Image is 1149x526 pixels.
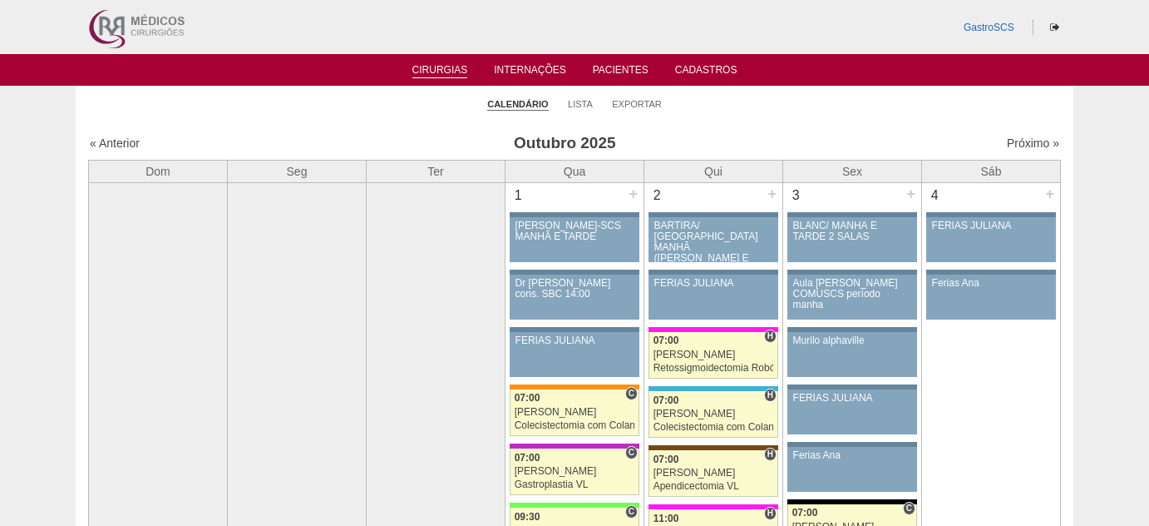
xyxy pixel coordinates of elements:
[648,504,778,509] div: Key: Pro Matre
[510,444,639,449] div: Key: Maria Braido
[510,275,639,320] a: Dr [PERSON_NAME] cons. SBC 14:00
[787,332,917,377] a: Murilo alphaville
[787,499,917,504] div: Key: Blanc
[510,503,639,508] div: Key: Brasil
[653,335,679,346] span: 07:00
[648,275,778,320] a: FERIAS JULIANA
[653,350,774,360] div: [PERSON_NAME]
[653,454,679,465] span: 07:00
[648,270,778,275] div: Key: Aviso
[793,278,912,311] div: Aula [PERSON_NAME] COMUSCS período manha
[1043,183,1057,205] div: +
[787,275,917,320] a: Aula [PERSON_NAME] COMUSCS período manha
[783,183,809,208] div: 3
[515,278,634,300] div: Dr [PERSON_NAME] cons. SBC 14:00
[612,98,662,110] a: Exportar
[653,513,679,524] span: 11:00
[515,335,634,346] div: FERIAS JULIANA
[644,183,670,208] div: 2
[367,160,505,182] th: Ter
[487,98,548,111] a: Calendário
[648,445,778,450] div: Key: Santa Joana
[515,452,540,464] span: 07:00
[648,391,778,438] a: H 07:00 [PERSON_NAME] Colecistectomia com Colangiografia VL
[653,409,774,419] div: [PERSON_NAME]
[654,221,773,286] div: BARTIRA/ [GEOGRAPHIC_DATA] MANHÃ ([PERSON_NAME] E ANA)/ SANTA JOANA -TARDE
[903,502,915,515] span: Consultório
[764,330,777,343] span: Hospital
[510,385,639,390] div: Key: São Luiz - SCS
[787,385,917,390] div: Key: Aviso
[515,479,635,490] div: Gastroplastia VL
[625,387,638,400] span: Consultório
[648,332,778,379] a: H 07:00 [PERSON_NAME] Retossigmoidectomia Robótica
[793,393,912,404] div: FERIAS JULIANA
[764,507,777,520] span: Hospital
[515,221,634,242] div: [PERSON_NAME]-SCS MANHÃ E TARDE
[787,447,917,492] a: Ferias Ana
[625,505,638,519] span: Consultório
[510,212,639,217] div: Key: Aviso
[964,22,1014,33] a: GastroSCS
[515,466,635,477] div: [PERSON_NAME]
[765,183,779,205] div: +
[505,183,531,208] div: 1
[510,217,639,262] a: [PERSON_NAME]-SCS MANHÃ E TARDE
[653,481,774,492] div: Apendicectomia VL
[787,327,917,332] div: Key: Aviso
[568,98,593,110] a: Lista
[515,511,540,523] span: 09:30
[764,389,777,402] span: Hospital
[626,183,640,205] div: +
[793,335,912,346] div: Murilo alphaville
[932,221,1051,231] div: FERIAS JULIANA
[653,363,774,374] div: Retossigmoidectomia Robótica
[922,183,948,208] div: 4
[648,327,778,332] div: Key: Pro Matre
[787,442,917,447] div: Key: Aviso
[515,420,635,431] div: Colecistectomia com Colangiografia VL
[90,136,140,150] a: « Anterior
[323,131,807,156] h3: Outubro 2025
[510,327,639,332] div: Key: Aviso
[787,217,917,262] a: BLANC/ MANHÃ E TARDE 2 SALAS
[648,212,778,217] div: Key: Aviso
[644,160,783,182] th: Qui
[926,217,1056,262] a: FERIAS JULIANA
[653,468,774,479] div: [PERSON_NAME]
[494,64,566,81] a: Internações
[505,160,644,182] th: Qua
[510,390,639,436] a: C 07:00 [PERSON_NAME] Colecistectomia com Colangiografia VL
[593,64,648,81] a: Pacientes
[515,392,540,404] span: 07:00
[510,449,639,495] a: C 07:00 [PERSON_NAME] Gastroplastia VL
[1050,22,1059,32] i: Sair
[926,275,1056,320] a: Ferias Ana
[648,217,778,262] a: BARTIRA/ [GEOGRAPHIC_DATA] MANHÃ ([PERSON_NAME] E ANA)/ SANTA JOANA -TARDE
[932,278,1051,289] div: Ferias Ana
[675,64,737,81] a: Cadastros
[648,386,778,391] div: Key: Neomater
[787,390,917,434] a: FERIAS JULIANA
[510,332,639,377] a: FERIAS JULIANA
[412,64,468,78] a: Cirurgias
[654,278,773,289] div: FERIAS JULIANA
[926,212,1056,217] div: Key: Aviso
[653,422,774,433] div: Colecistectomia com Colangiografia VL
[625,446,638,459] span: Consultório
[1007,136,1059,150] a: Próximo »
[653,394,679,406] span: 07:00
[787,270,917,275] div: Key: Aviso
[89,160,228,182] th: Dom
[793,450,912,461] div: Ferias Ana
[926,270,1056,275] div: Key: Aviso
[510,270,639,275] div: Key: Aviso
[793,221,912,242] div: BLANC/ MANHÃ E TARDE 2 SALAS
[515,407,635,418] div: [PERSON_NAME]
[792,507,818,519] span: 07:00
[787,212,917,217] div: Key: Aviso
[228,160,367,182] th: Seg
[764,448,777,461] span: Hospital
[922,160,1061,182] th: Sáb
[783,160,922,182] th: Sex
